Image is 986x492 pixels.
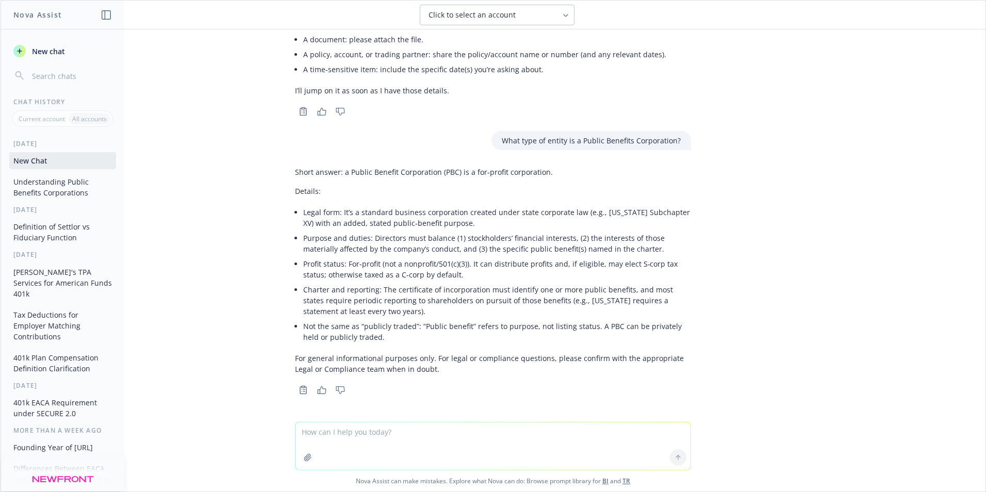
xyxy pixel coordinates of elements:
button: Click to select an account [420,5,574,25]
p: I’ll jump on it as soon as I have those details. [295,85,666,96]
button: Definition of Settlor vs Fiduciary Function [9,218,116,246]
p: Current account [19,114,65,123]
p: Details: [295,186,691,196]
div: [DATE] [1,381,124,390]
span: Click to select an account [429,10,516,20]
a: BI [602,477,609,485]
button: Understanding Public Benefits Corporations [9,173,116,201]
button: New Chat [9,152,116,169]
button: Thumbs down [332,383,349,397]
p: For general informational purposes only. For legal or compliance questions, please confirm with t... [295,353,691,374]
li: Profit status: For‑profit (not a nonprofit/501(c)(3)). It can distribute profits and, if eligible... [303,256,691,282]
span: New chat [30,46,65,57]
li: Charter and reporting: The certificate of incorporation must identify one or more public benefits... [303,282,691,319]
li: Not the same as “publicly traded”: “Public benefit” refers to purpose, not listing status. A PBC ... [303,319,691,345]
button: New chat [9,42,116,60]
p: All accounts [72,114,107,123]
h1: Nova Assist [13,9,62,20]
div: [DATE] [1,139,124,148]
span: Nova Assist can make mistakes. Explore what Nova can do: Browse prompt library for and [5,470,981,491]
li: A time‑sensitive item: include the specific date(s) you’re asking about. [303,62,666,77]
button: Founding Year of [URL] [9,439,116,456]
div: More than a week ago [1,426,124,435]
svg: Copy to clipboard [299,385,308,395]
li: Purpose and duties: Directors must balance (1) stockholders’ financial interests, (2) the interes... [303,231,691,256]
button: [PERSON_NAME]'s TPA Services for American Funds 401k [9,264,116,302]
svg: Copy to clipboard [299,107,308,116]
div: Chat History [1,97,124,106]
button: Tax Deductions for Employer Matching Contributions [9,306,116,345]
li: Legal form: It’s a standard business corporation created under state corporate law (e.g., [US_STA... [303,205,691,231]
p: Short answer: a Public Benefit Corporation (PBC) is a for‑profit corporation. [295,167,691,177]
p: What type of entity is a Public Benefits Corporation? [502,135,681,146]
div: [DATE] [1,205,124,214]
button: 401k EACA Requirement under SECURE 2.0 [9,394,116,422]
button: 401k Plan Compensation Definition Clarification [9,349,116,377]
li: A document: please attach the file. [303,32,666,47]
li: A policy, account, or trading partner: share the policy/account name or number (and any relevant ... [303,47,666,62]
div: [DATE] [1,250,124,259]
a: TR [622,477,630,485]
input: Search chats [30,69,112,83]
button: Thumbs down [332,104,349,119]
